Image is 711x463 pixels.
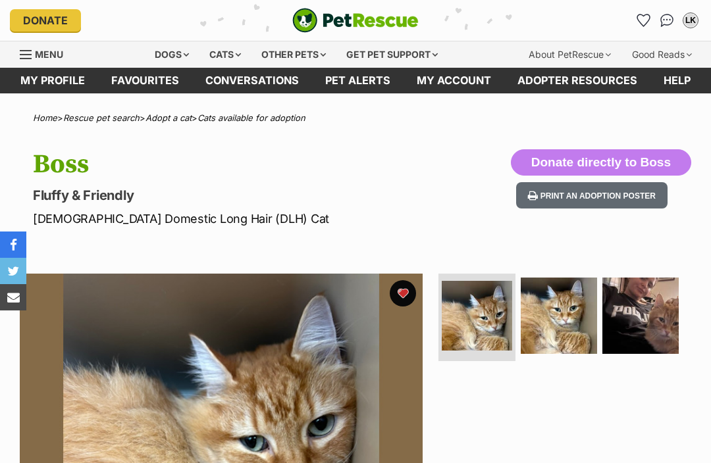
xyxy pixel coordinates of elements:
a: Rescue pet search [63,112,140,123]
img: logo-cat-932fe2b9b8326f06289b0f2fb663e598f794de774fb13d1741a6617ecf9a85b4.svg [292,8,419,33]
a: My account [404,68,504,93]
img: Photo of Boss [521,278,597,354]
img: Photo of Boss [442,281,512,351]
p: Fluffy & Friendly [33,186,436,205]
a: Adopt a cat [145,112,192,123]
a: Favourites [98,68,192,93]
h1: Boss [33,149,436,180]
a: Adopter resources [504,68,650,93]
a: PetRescue [292,8,419,33]
div: LK [684,14,697,27]
button: Donate directly to Boss [511,149,691,176]
span: Menu [35,49,63,60]
a: Cats available for adoption [197,112,305,123]
a: conversations [192,68,312,93]
a: Pet alerts [312,68,404,93]
div: Cats [200,41,250,68]
a: Home [33,112,57,123]
button: Print an adoption poster [516,182,668,209]
button: My account [680,10,701,31]
a: Help [650,68,704,93]
a: Menu [20,41,72,65]
button: favourite [390,280,416,306]
div: Good Reads [623,41,701,68]
a: Conversations [656,10,677,31]
a: My profile [7,68,98,93]
img: Photo of Boss [602,278,679,354]
ul: Account quick links [633,10,701,31]
div: About PetRescue [519,41,620,68]
a: Donate [10,9,81,32]
div: Get pet support [337,41,447,68]
a: Favourites [633,10,654,31]
p: [DEMOGRAPHIC_DATA] Domestic Long Hair (DLH) Cat [33,210,436,228]
div: Dogs [145,41,198,68]
img: chat-41dd97257d64d25036548639549fe6c8038ab92f7586957e7f3b1b290dea8141.svg [660,14,674,27]
div: Other pets [252,41,335,68]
